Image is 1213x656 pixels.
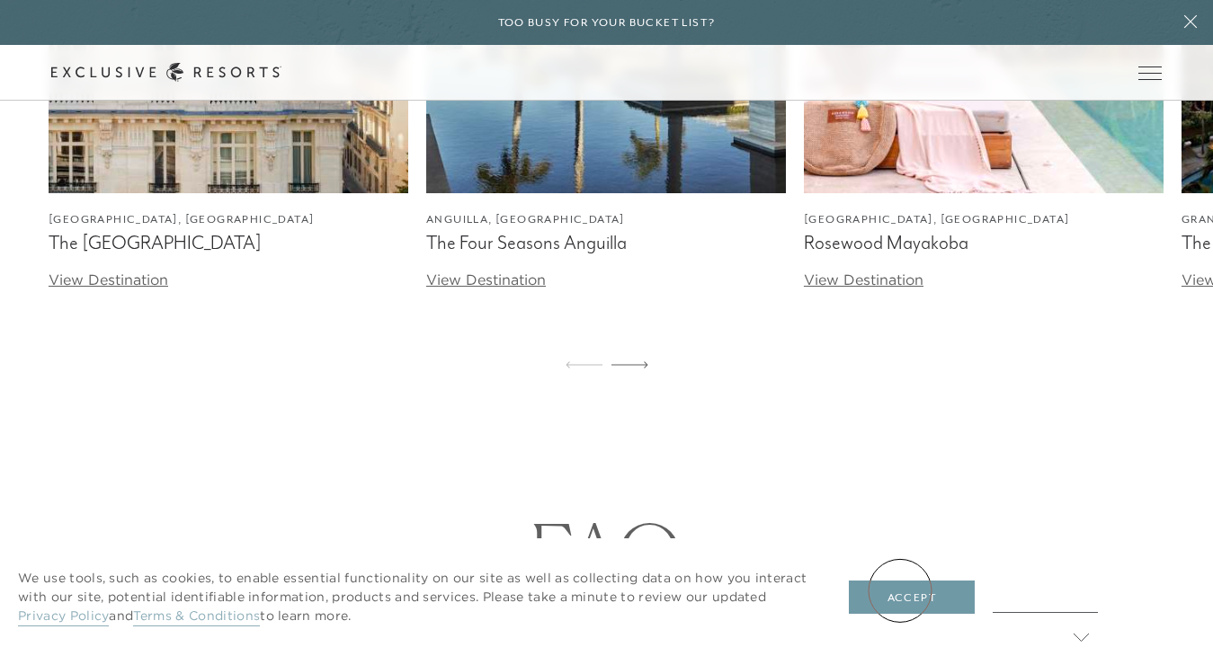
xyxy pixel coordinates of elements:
figcaption: The Four Seasons Anguilla [426,232,786,254]
a: Privacy Policy [18,607,109,626]
figcaption: [GEOGRAPHIC_DATA], [GEOGRAPHIC_DATA] [804,211,1164,228]
a: Terms & Conditions [133,607,260,626]
p: We use tools, such as cookies, to enable essential functionality on our site as well as collectin... [18,569,813,625]
a: View Destination [426,270,546,288]
figcaption: Anguilla, [GEOGRAPHIC_DATA] [426,211,786,228]
figcaption: Rosewood Mayakoba [804,232,1164,254]
button: Open navigation [1138,66,1162,79]
figcaption: [GEOGRAPHIC_DATA], [GEOGRAPHIC_DATA] [49,211,408,228]
h1: FAQ [102,513,1110,594]
button: Accept [849,581,975,615]
figcaption: The [GEOGRAPHIC_DATA] [49,232,408,254]
a: View Destination [804,270,923,288]
h6: Too busy for your bucket list? [498,14,716,31]
a: View Destination [49,270,168,288]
